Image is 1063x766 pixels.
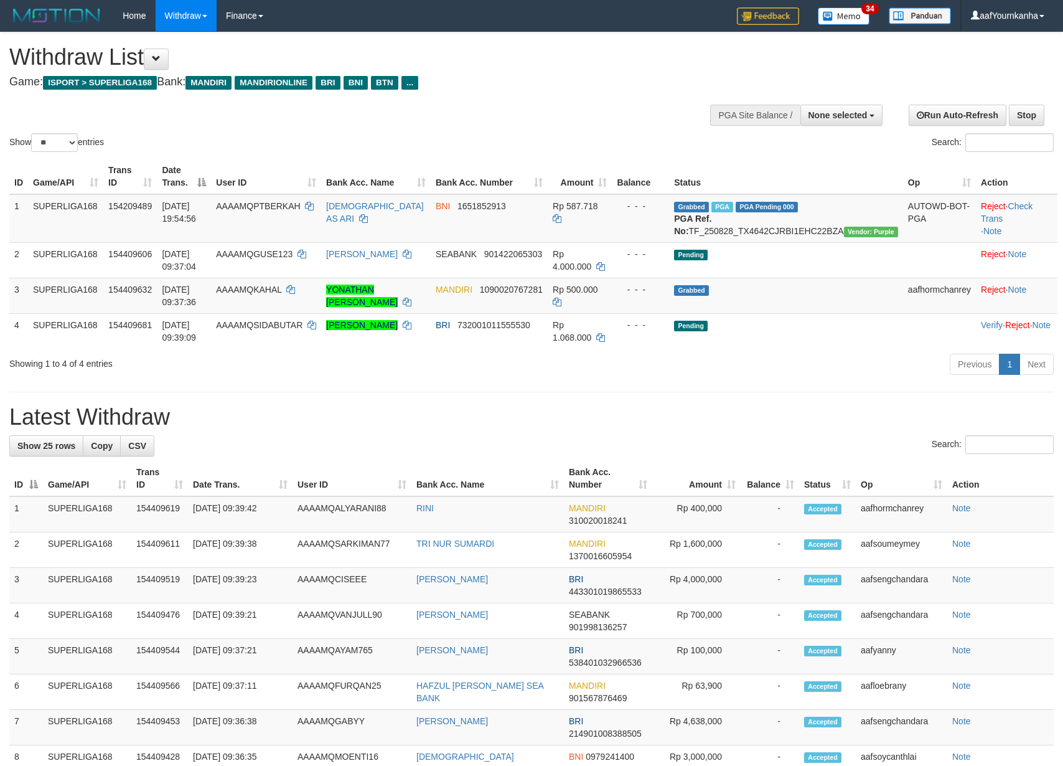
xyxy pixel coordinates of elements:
span: Vendor URL: https://trx4.1velocity.biz [844,227,898,237]
span: BRI [569,645,583,655]
a: TRI NUR SUMARDI [416,539,494,549]
td: AAAAMQGABYY [293,710,411,745]
td: 4 [9,603,43,639]
td: AAAAMQFURQAN25 [293,674,411,710]
td: Rp 1,600,000 [652,532,741,568]
td: AAAAMQCISEEE [293,568,411,603]
a: Note [952,610,971,620]
th: Op: activate to sort column ascending [856,461,947,496]
span: Copy 1651852913 to clipboard [457,201,506,211]
button: None selected [800,105,883,126]
td: aafhormchanrey [903,278,976,313]
a: [DEMOGRAPHIC_DATA] [416,752,514,762]
img: Button%20Memo.svg [818,7,870,25]
th: Amount: activate to sort column ascending [652,461,741,496]
span: PGA Pending [736,202,798,212]
span: Copy [91,441,113,451]
span: Copy 732001011555530 to clipboard [457,320,530,330]
div: PGA Site Balance / [710,105,800,126]
th: Date Trans.: activate to sort column descending [157,159,211,194]
span: Copy 443301019865533 to clipboard [569,587,642,597]
td: SUPERLIGA168 [43,710,131,745]
th: ID: activate to sort column descending [9,461,43,496]
span: BNI [436,201,450,211]
td: 154409611 [131,532,188,568]
span: Marked by aafchhiseyha [711,202,733,212]
td: 6 [9,674,43,710]
span: 34 [861,3,878,14]
th: Bank Acc. Number: activate to sort column ascending [564,461,652,496]
span: Copy 538401032966536 to clipboard [569,658,642,668]
th: Bank Acc. Name: activate to sort column ascending [321,159,431,194]
th: Date Trans.: activate to sort column ascending [188,461,293,496]
a: Previous [950,354,1000,375]
span: AAAAMQPTBERKAH [216,201,300,211]
a: Note [952,539,971,549]
td: [DATE] 09:36:38 [188,710,293,745]
td: AUTOWD-BOT-PGA [903,194,976,243]
span: BRI [436,320,450,330]
span: Copy 901567876469 to clipboard [569,693,627,703]
td: - [741,674,799,710]
span: SEABANK [436,249,477,259]
span: Copy 310020018241 to clipboard [569,516,627,526]
span: CSV [128,441,146,451]
th: Trans ID: activate to sort column ascending [131,461,188,496]
a: Reject [1005,320,1030,330]
td: SUPERLIGA168 [43,674,131,710]
th: User ID: activate to sort column ascending [211,159,321,194]
span: Copy 1370016605954 to clipboard [569,551,632,561]
td: Rp 100,000 [652,639,741,674]
td: 154409519 [131,568,188,603]
a: Run Auto-Refresh [909,105,1006,126]
th: Game/API: activate to sort column ascending [43,461,131,496]
a: HAFZUL [PERSON_NAME] SEA BANK [416,681,543,703]
td: · · [976,313,1057,349]
span: [DATE] 09:37:36 [162,285,196,307]
td: 154409619 [131,496,188,532]
span: Rp 1.068.000 [553,320,591,343]
span: Copy 214901008388505 to clipboard [569,729,642,739]
td: Rp 400,000 [652,496,741,532]
h1: Latest Withdraw [9,405,1054,430]
td: aafyanny [856,639,947,674]
th: ID [9,159,28,194]
div: - - - [617,248,664,260]
td: aafsoumeymey [856,532,947,568]
td: 3 [9,568,43,603]
span: Accepted [804,752,841,763]
a: Reject [981,201,1006,211]
td: [DATE] 09:39:21 [188,603,293,639]
span: Grabbed [674,202,709,212]
label: Search: [932,133,1054,152]
a: Note [952,645,971,655]
td: SUPERLIGA168 [28,278,103,313]
span: Copy 901998136257 to clipboard [569,622,627,632]
td: 5 [9,639,43,674]
a: [PERSON_NAME] [326,320,398,330]
span: ISPORT > SUPERLIGA168 [43,76,157,90]
td: 154409453 [131,710,188,745]
span: BTN [371,76,398,90]
span: MANDIRI [569,539,606,549]
span: Accepted [804,717,841,727]
a: [PERSON_NAME] [416,716,488,726]
span: Show 25 rows [17,441,75,451]
td: - [741,568,799,603]
td: Rp 700,000 [652,603,741,639]
a: Check Trans [981,201,1033,224]
span: Rp 587.718 [553,201,597,211]
span: BRI [316,76,340,90]
a: Note [952,681,971,691]
td: SUPERLIGA168 [28,313,103,349]
td: AAAAMQAYAM765 [293,639,411,674]
span: [DATE] 19:54:56 [162,201,196,224]
span: Copy 1090020767281 to clipboard [480,285,543,295]
span: AAAAMQGUSE123 [216,249,293,259]
td: 3 [9,278,28,313]
td: · [976,278,1057,313]
span: 154409632 [108,285,152,295]
span: 154409606 [108,249,152,259]
td: aafhormchanrey [856,496,947,532]
td: AAAAMQVANJULL90 [293,603,411,639]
